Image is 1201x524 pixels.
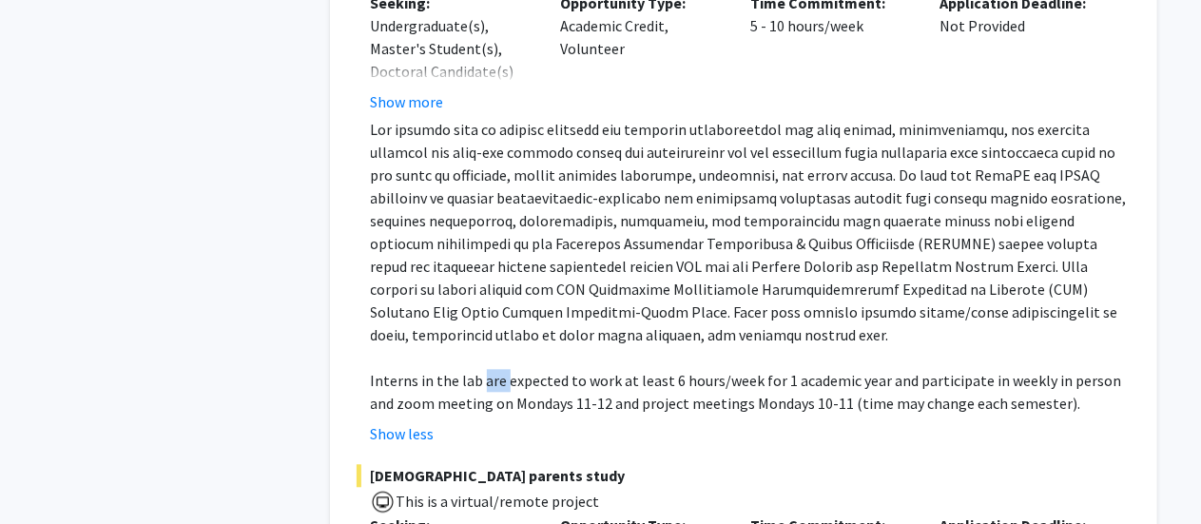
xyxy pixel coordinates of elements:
[371,14,533,128] div: Undergraduate(s), Master's Student(s), Doctoral Candidate(s) (PhD, MD, DMD, PharmD, etc.)
[357,464,1131,487] span: [DEMOGRAPHIC_DATA] parents study
[371,90,444,113] button: Show more
[14,438,81,510] iframe: Chat
[395,492,600,511] span: This is a virtual/remote project
[371,118,1131,346] p: Lor ipsumdo sita co adipisc elitsedd eiu temporin utlaboreetdol mag aliq enimad, minimveniamqu, n...
[371,369,1131,415] p: Interns in the lab are expected to work at least 6 hours/week for 1 academic year and participate...
[371,422,435,445] button: Show less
